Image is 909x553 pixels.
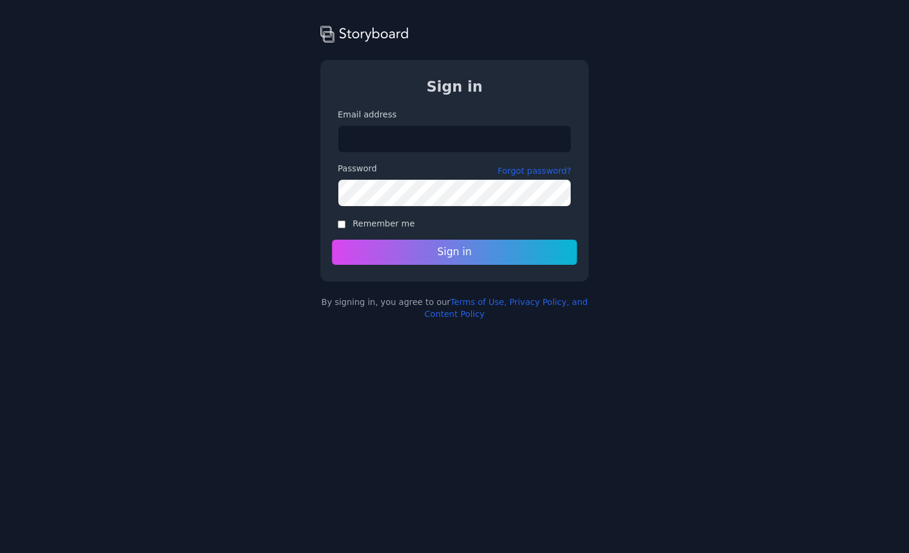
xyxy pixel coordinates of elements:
button: Forgot password? [498,165,571,177]
a: Terms of Use, Privacy Policy, and Content Policy [425,297,588,319]
label: Password [338,162,377,174]
div: By signing in, you agree to our [320,296,589,320]
label: Email address [338,108,571,120]
img: storyboard [320,24,409,43]
button: Sign in [332,240,577,265]
label: Remember me [353,219,415,228]
h1: Sign in [338,77,571,96]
